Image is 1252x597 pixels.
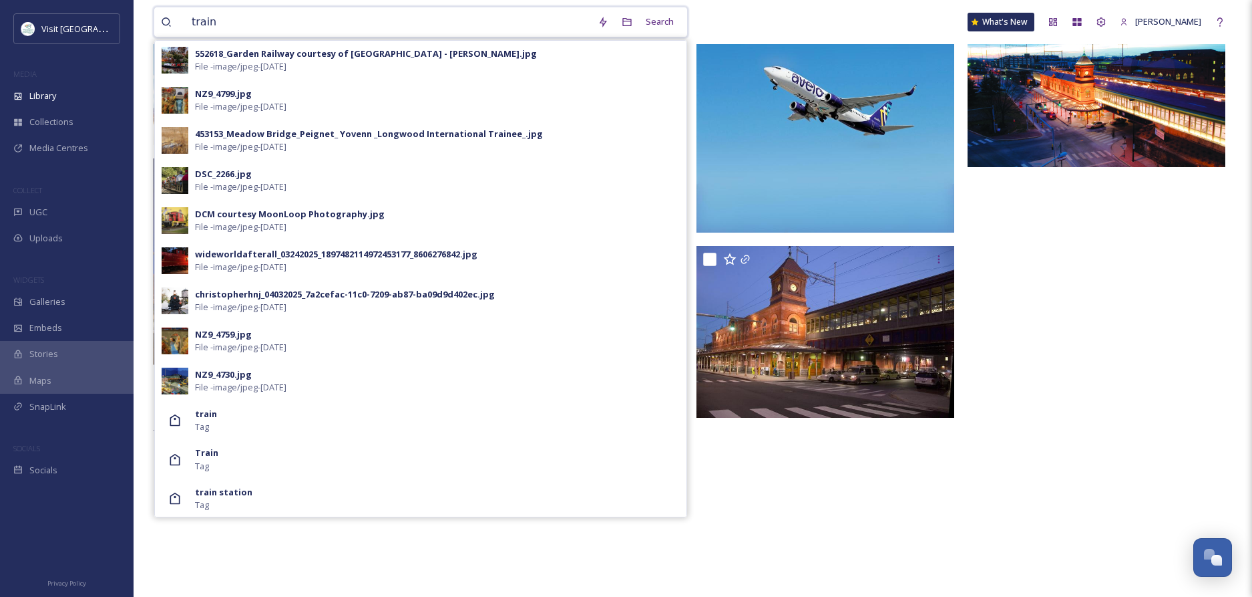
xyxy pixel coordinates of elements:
div: DCM courtesy MoonLoop Photography.jpg [195,208,385,221]
span: Media Centres [29,142,88,154]
span: Embeds [29,322,62,334]
span: Privacy Policy [47,579,86,588]
div: NZ9_4799.jpg [195,88,252,100]
div: NZ9_4730.jpg [195,368,252,381]
div: wideworldafterall_03242025_1897482114972453177_8606276842.jpg [195,248,477,261]
span: File - image/jpeg - [DATE] [195,381,286,394]
span: Stories [29,348,58,360]
span: Tag [195,460,209,473]
div: DSC_2266.jpg [195,168,252,181]
span: UGC [29,206,47,219]
span: File - image/jpeg - [DATE] [195,60,286,73]
img: Leslie Kipp Photos 015.jpg [696,245,954,418]
span: Tag [195,421,209,433]
img: cfed9219-a80e-46f1-8f1a-e8770097af72.jpg [162,167,188,194]
span: Uploads [29,232,63,245]
span: Visit [GEOGRAPHIC_DATA] [41,22,145,35]
img: 41713c1e-9497-4582-949f-075527440079.jpg [162,87,188,114]
span: Tag [195,499,209,511]
img: 54c99827-2a23-4815-9f4c-5d01c664babf.jpg [162,47,188,74]
span: File - image/jpeg - [DATE] [195,341,286,354]
span: Collections [29,116,73,128]
span: SnapLink [29,400,66,413]
span: File - image/jpeg - [DATE] [195,181,286,193]
strong: train station [195,486,252,498]
input: Search your library [185,7,591,37]
a: [PERSON_NAME] [1113,9,1208,35]
span: File - image/jpeg - [DATE] [195,221,286,233]
span: Galleries [29,295,65,308]
span: WIDGETS [13,275,44,285]
span: File - image/jpeg - [DATE] [195,301,286,314]
span: SOCIALS [13,443,40,453]
img: 589fdaa3-02c4-45c5-84d7-209b52e9e2dd.jpg [162,328,188,354]
span: Socials [29,464,57,477]
div: christopherhnj_04032025_7a2cefac-11c0-7209-ab87-ba09d9d402ec.jpg [195,288,495,301]
span: File - image/jpeg - [DATE] [195,261,286,273]
span: MEDIA [13,69,37,79]
a: What's New [968,13,1034,31]
span: File - image/jpeg - [DATE] [195,100,286,113]
span: Maps [29,374,51,387]
span: [PERSON_NAME] [1135,15,1201,27]
strong: Train [195,447,218,459]
img: bd1d0b9c-d8f7-4b0f-9de9-6aaa438b0efd.jpg [162,127,188,154]
div: 552618_Garden Railway courtesy of [GEOGRAPHIC_DATA] - [PERSON_NAME].jpg [195,47,537,60]
img: 1bb7d3fc-5f7e-48e7-b335-a4d6519754de.jpg [162,207,188,234]
a: Privacy Policy [47,574,86,590]
span: COLLECT [13,185,42,195]
strong: train [195,408,217,420]
img: 41225782-df51-45a8-9743-cf1101ea5d5b.jpg [162,287,188,314]
div: NZ9_4759.jpg [195,328,252,341]
img: download%20%281%29.jpeg [21,22,35,35]
span: Library [29,90,56,102]
div: 453153_Meadow Bridge_Peignet_ Yovenn _Longwood International Trainee_.jpg [195,128,543,140]
img: 78d13c7c-5387-4180-bb65-62bc9703f85a.jpg [162,368,188,394]
img: 911ce962-d5c2-4c50-b474-1e6fbb5a70df.jpg [162,247,188,274]
span: File - image/jpeg - [DATE] [195,140,286,153]
div: Search [639,9,680,35]
button: Open Chat [1193,538,1232,577]
span: You've reached the end [154,427,249,439]
img: Leslie Kipp Photos 014.jpg [154,158,411,365]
